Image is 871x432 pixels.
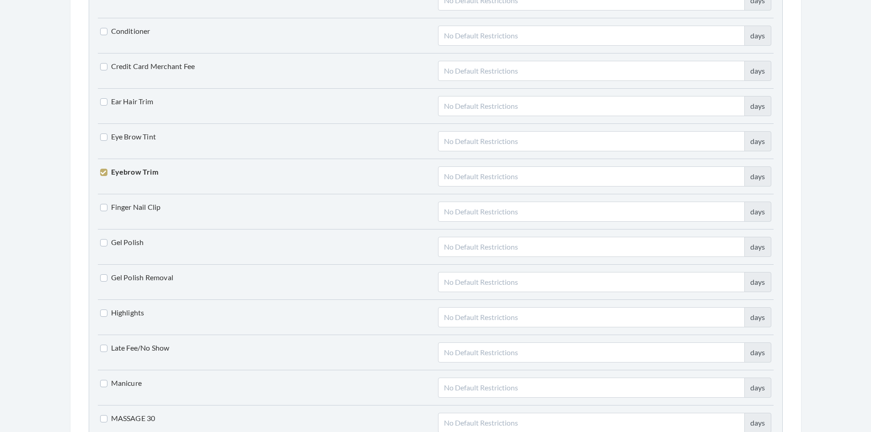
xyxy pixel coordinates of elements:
input: No Default Restrictions [438,166,745,187]
div: days [744,202,771,222]
input: No Default Restrictions [438,272,745,292]
label: Ear Hair Trim [100,96,154,107]
div: days [744,272,771,292]
input: No Default Restrictions [438,26,745,46]
input: No Default Restrictions [438,131,745,151]
div: days [744,26,771,46]
label: Gel Polish Removal [100,272,174,283]
label: Manicure [100,378,142,389]
input: No Default Restrictions [438,378,745,398]
div: days [744,61,771,81]
label: Conditioner [100,26,150,37]
div: days [744,96,771,116]
label: MASSAGE 30 [100,413,155,424]
label: Eye Brow Tint [100,131,156,142]
input: No Default Restrictions [438,307,745,327]
label: Gel Polish [100,237,144,248]
input: No Default Restrictions [438,96,745,116]
label: Finger Nail Clip [100,202,161,213]
div: days [744,237,771,257]
input: No Default Restrictions [438,342,745,363]
div: days [744,378,771,398]
label: Highlights [100,307,144,318]
label: Late Fee/No Show [100,342,170,353]
div: days [744,342,771,363]
div: days [744,131,771,151]
input: No Default Restrictions [438,237,745,257]
input: No Default Restrictions [438,202,745,222]
label: Eyebrow Trim [100,166,158,177]
label: Credit Card Merchant Fee [100,61,195,72]
input: No Default Restrictions [438,61,745,81]
div: days [744,307,771,327]
div: days [744,166,771,187]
